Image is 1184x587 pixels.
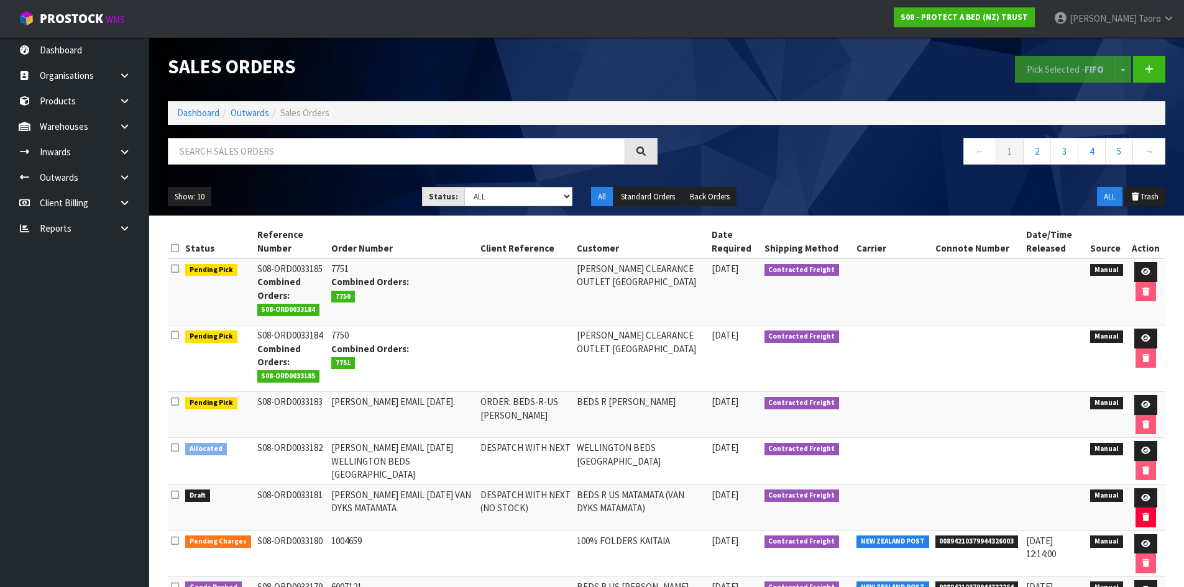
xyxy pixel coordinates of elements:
[40,11,103,27] span: ProStock
[185,264,237,276] span: Pending Pick
[477,392,574,438] td: ORDER: BEDS-R-US [PERSON_NAME]
[168,138,625,165] input: Search sales orders
[712,489,738,501] span: [DATE]
[328,530,477,576] td: 1004659
[712,396,738,407] span: [DATE]
[106,14,125,25] small: WMS
[574,530,709,576] td: 100% FOLDERS KAITAIA
[1090,330,1123,343] span: Manual
[331,291,355,303] span: 7750
[19,11,34,26] img: cube-alt.png
[1070,12,1137,24] span: [PERSON_NAME]
[477,485,574,530] td: DESPATCH WITH NEXT (NO STOCK)
[574,325,709,392] td: [PERSON_NAME] CLEARANCE OUTLET [GEOGRAPHIC_DATA]
[764,330,840,343] span: Contracted Freight
[185,397,237,409] span: Pending Pick
[185,489,210,502] span: Draft
[1090,443,1123,455] span: Manual
[328,438,477,485] td: [PERSON_NAME] EMAIL [DATE] WELLINGTON BEDS [GEOGRAPHIC_DATA]
[935,535,1019,548] span: 00894210379944326003
[1090,264,1123,276] span: Manual
[182,225,254,258] th: Status
[574,225,709,258] th: Customer
[254,438,329,485] td: S08-ORD0033182
[712,263,738,275] span: [DATE]
[328,258,477,325] td: 7751
[328,392,477,438] td: [PERSON_NAME] EMAIL [DATE].
[996,138,1024,165] a: 1
[331,276,409,288] strong: Combined Orders:
[328,485,477,530] td: [PERSON_NAME] EMAIL [DATE] VAN DYKS MATAMATA
[257,370,320,383] span: S08-ORD0033185
[1090,397,1123,409] span: Manual
[429,191,458,202] strong: Status:
[574,258,709,325] td: [PERSON_NAME] CLEARANCE OUTLET [GEOGRAPHIC_DATA]
[932,225,1024,258] th: Connote Number
[254,325,329,392] td: S08-ORD0033184
[177,107,219,119] a: Dashboard
[168,187,211,207] button: Show: 10
[254,485,329,530] td: S08-ORD0033181
[1087,225,1126,258] th: Source
[574,438,709,485] td: WELLINGTON BEDS [GEOGRAPHIC_DATA]
[331,343,409,355] strong: Combined Orders:
[1090,489,1123,502] span: Manual
[257,343,301,368] strong: Combined Orders:
[683,187,737,207] button: Back Orders
[1015,56,1116,83] button: Pick Selected -FIFO
[1097,187,1122,207] button: ALL
[1132,138,1165,165] a: →
[574,485,709,530] td: BEDS R US MATAMATA (VAN DYKS MATAMATA)
[1139,12,1161,24] span: Taoro
[712,329,738,341] span: [DATE]
[1126,225,1165,258] th: Action
[1050,138,1078,165] a: 3
[856,535,929,548] span: NEW ZEALAND POST
[894,7,1035,27] a: S08 - PROTECT A BED (NZ) TRUST
[901,12,1028,22] strong: S08 - PROTECT A BED (NZ) TRUST
[328,225,477,258] th: Order Number
[614,187,682,207] button: Standard Orders
[231,107,269,119] a: Outwards
[185,535,251,548] span: Pending Charges
[254,530,329,576] td: S08-ORD0033180
[761,225,854,258] th: Shipping Method
[1023,225,1087,258] th: Date/Time Released
[764,397,840,409] span: Contracted Freight
[1085,63,1104,75] strong: FIFO
[591,187,613,207] button: All
[963,138,996,165] a: ←
[257,304,320,316] span: S08-ORD0033184
[853,225,932,258] th: Carrier
[764,443,840,455] span: Contracted Freight
[185,443,227,455] span: Allocated
[574,392,709,438] td: BEDS R [PERSON_NAME]
[1090,535,1123,548] span: Manual
[257,276,301,301] strong: Combined Orders:
[764,264,840,276] span: Contracted Freight
[676,138,1166,168] nav: Page navigation
[712,535,738,547] span: [DATE]
[168,56,658,77] h1: Sales Orders
[1124,187,1165,207] button: Trash
[254,258,329,325] td: S08-ORD0033185
[185,330,237,343] span: Pending Pick
[280,107,329,119] span: Sales Orders
[709,225,761,258] th: Date Required
[712,442,738,453] span: [DATE]
[764,489,840,502] span: Contracted Freight
[477,225,574,258] th: Client Reference
[1023,138,1051,165] a: 2
[764,535,840,548] span: Contracted Freight
[1078,138,1106,165] a: 4
[328,325,477,392] td: 7750
[1105,138,1133,165] a: 5
[1026,535,1056,560] span: [DATE] 12:14:00
[331,357,355,370] span: 7751
[254,225,329,258] th: Reference Number
[477,438,574,485] td: DESPATCH WITH NEXT
[254,392,329,438] td: S08-ORD0033183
